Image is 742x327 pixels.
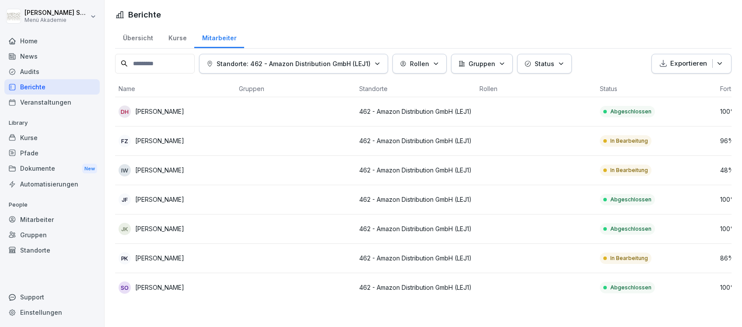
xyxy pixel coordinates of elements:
div: Support [4,289,100,305]
a: Kurse [161,26,194,48]
p: 462 - Amazon Distribution GmbH (LEJ1) [359,253,472,263]
a: Berichte [4,79,100,95]
p: [PERSON_NAME] [135,224,184,233]
div: Dokumente [4,161,100,177]
a: Gruppen [4,227,100,243]
div: JK [119,223,131,235]
button: Exportieren [651,54,731,74]
a: Mitarbeiter [194,26,244,48]
div: PK [119,252,131,264]
p: [PERSON_NAME] [135,136,184,145]
p: [PERSON_NAME] [135,107,184,116]
a: News [4,49,100,64]
div: FZ [119,135,131,147]
div: IW [119,164,131,176]
p: Abgeschlossen [610,196,651,204]
p: Abgeschlossen [610,108,651,116]
p: 462 - Amazon Distribution GmbH (LEJ1) [359,165,472,175]
th: Standorte [356,81,476,97]
div: New [82,164,97,174]
p: 462 - Amazon Distribution GmbH (LEJ1) [359,195,472,204]
div: SO [119,281,131,294]
div: JF [119,193,131,206]
button: Gruppen [451,54,513,74]
div: DH [119,105,131,118]
p: Rollen [410,59,429,68]
a: Automatisierungen [4,176,100,192]
th: Gruppen [235,81,356,97]
p: Library [4,116,100,130]
p: 462 - Amazon Distribution GmbH (LEJ1) [359,136,472,145]
p: Menü Akademie [24,17,88,23]
a: Kurse [4,130,100,145]
p: People [4,198,100,212]
button: Rollen [392,54,447,74]
a: Pfade [4,145,100,161]
a: Standorte [4,243,100,258]
p: In Bearbeitung [610,137,648,145]
p: 462 - Amazon Distribution GmbH (LEJ1) [359,224,472,233]
p: [PERSON_NAME] [135,253,184,263]
th: Name [115,81,235,97]
a: DokumenteNew [4,161,100,177]
th: Status [596,81,717,97]
p: Exportieren [670,59,707,69]
p: [PERSON_NAME] [135,283,184,292]
button: Status [517,54,572,74]
p: 462 - Amazon Distribution GmbH (LEJ1) [359,107,472,116]
p: In Bearbeitung [610,254,648,262]
p: [PERSON_NAME] [135,165,184,175]
a: Übersicht [115,26,161,48]
p: Standorte: 462 - Amazon Distribution GmbH (LEJ1) [217,59,371,68]
th: Rollen [476,81,596,97]
button: Standorte: 462 - Amazon Distribution GmbH (LEJ1) [199,54,388,74]
p: [PERSON_NAME] Schülzke [24,9,88,17]
a: Einstellungen [4,305,100,320]
p: Abgeschlossen [610,284,651,292]
p: Gruppen [469,59,495,68]
p: [PERSON_NAME] [135,195,184,204]
a: Home [4,33,100,49]
h1: Berichte [128,9,161,21]
p: In Bearbeitung [610,166,648,174]
a: Mitarbeiter [4,212,100,227]
p: Status [535,59,554,68]
p: 462 - Amazon Distribution GmbH (LEJ1) [359,283,472,292]
p: Abgeschlossen [610,225,651,233]
a: Audits [4,64,100,79]
a: Veranstaltungen [4,95,100,110]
